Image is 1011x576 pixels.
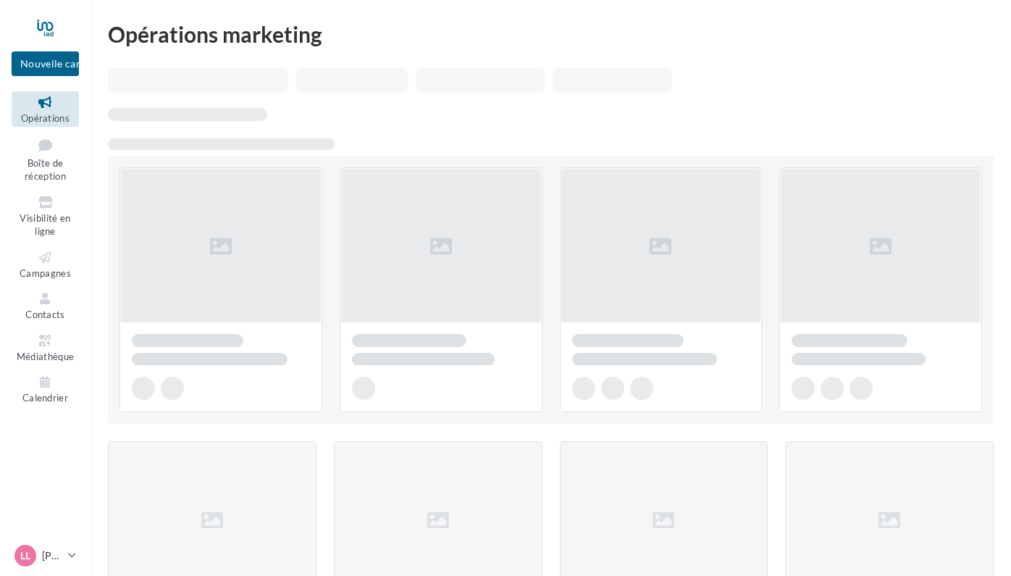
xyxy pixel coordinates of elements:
span: Boîte de réception [25,157,66,183]
a: Campagnes [12,246,79,282]
span: Opérations [21,112,70,124]
a: Médiathèque [12,330,79,365]
span: Contacts [25,309,65,320]
span: Médiathèque [17,351,75,362]
a: LL [PERSON_NAME] [12,542,79,569]
p: [PERSON_NAME] [42,548,62,563]
a: Visibilité en ligne [12,191,79,241]
a: Opérations [12,91,79,127]
span: Campagnes [20,267,71,279]
span: Calendrier [22,392,68,404]
span: Visibilité en ligne [20,212,70,238]
div: Opérations marketing [108,23,994,45]
a: Contacts [12,288,79,323]
a: Calendrier [12,371,79,406]
span: LL [20,548,30,563]
button: Nouvelle campagne [12,51,79,76]
a: Boîte de réception [12,133,79,185]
